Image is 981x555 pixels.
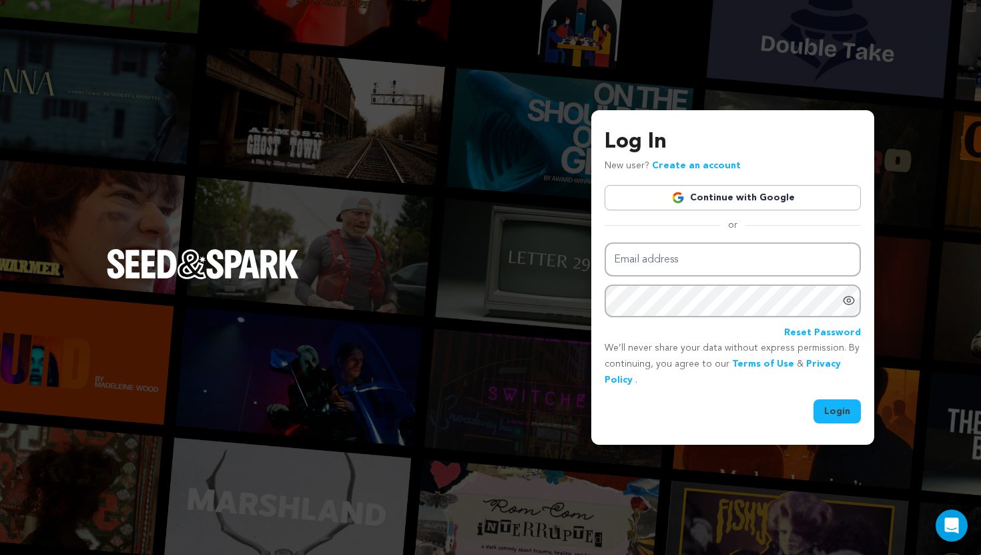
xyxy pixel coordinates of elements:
[605,126,861,158] h3: Log In
[720,218,745,232] span: or
[842,294,856,307] a: Show password as plain text. Warning: this will display your password on the screen.
[605,185,861,210] a: Continue with Google
[605,341,861,388] p: We’ll never share your data without express permission. By continuing, you agree to our & .
[605,242,861,276] input: Email address
[652,161,741,170] a: Create an account
[813,399,861,423] button: Login
[936,510,968,542] div: Open Intercom Messenger
[107,249,299,305] a: Seed&Spark Homepage
[107,249,299,279] img: Seed&Spark Logo
[605,359,841,385] a: Privacy Policy
[784,325,861,341] a: Reset Password
[732,359,794,369] a: Terms of Use
[671,191,685,204] img: Google logo
[605,158,741,174] p: New user?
